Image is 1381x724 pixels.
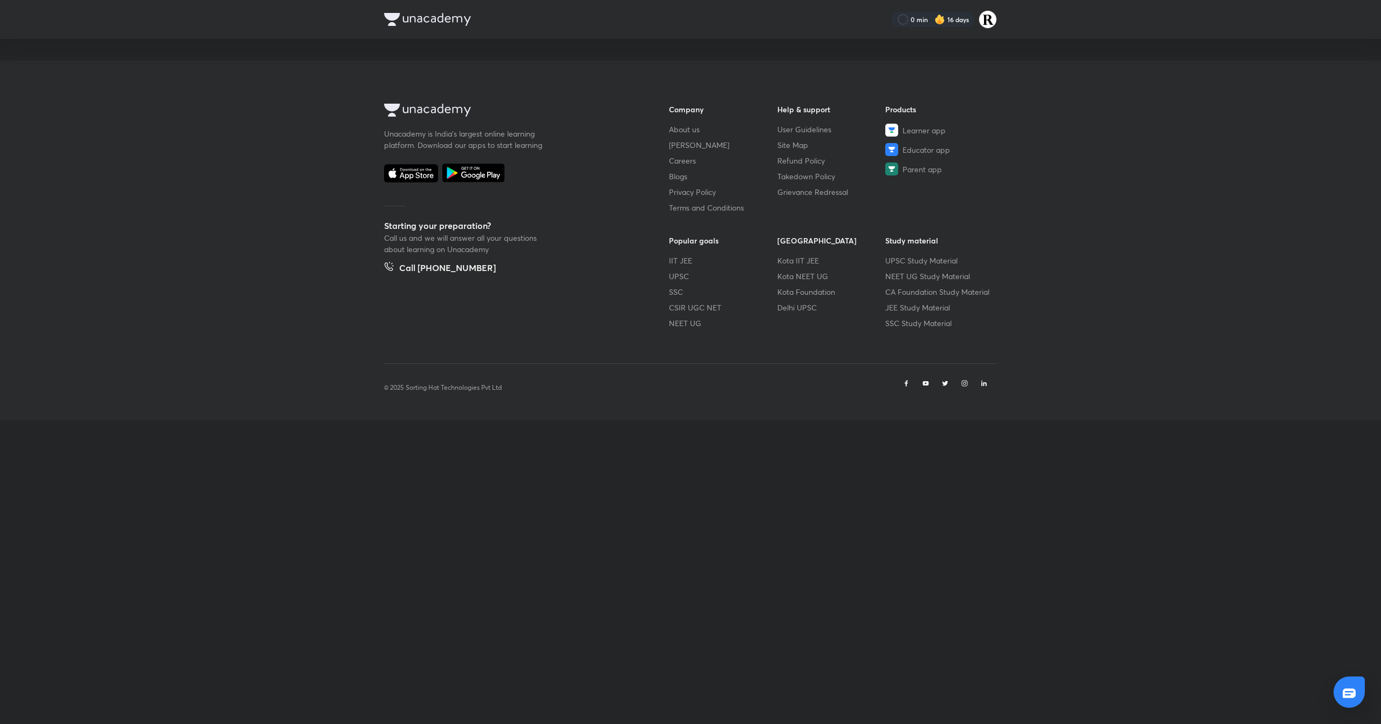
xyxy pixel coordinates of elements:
[777,255,886,266] a: Kota IIT JEE
[399,261,496,276] h5: Call [PHONE_NUMBER]
[979,10,997,29] img: Rakhi Sharma
[903,125,946,136] span: Learner app
[777,186,886,198] a: Grievance Redressal
[885,104,994,115] h6: Products
[669,235,777,246] h6: Popular goals
[384,13,471,26] img: Company Logo
[384,104,634,119] a: Company Logo
[669,186,777,198] a: Privacy Policy
[777,302,886,313] a: Delhi UPSC
[885,143,994,156] a: Educator app
[669,171,777,182] a: Blogs
[903,144,950,155] span: Educator app
[384,261,496,276] a: Call [PHONE_NUMBER]
[777,124,886,135] a: User Guidelines
[885,124,898,137] img: Learner app
[384,219,634,232] h5: Starting your preparation?
[669,104,777,115] h6: Company
[669,317,777,329] a: NEET UG
[934,14,945,25] img: streak
[384,232,546,255] p: Call us and we will answer all your questions about learning on Unacademy
[885,286,994,297] a: CA Foundation Study Material
[777,286,886,297] a: Kota Foundation
[669,302,777,313] a: CSIR UGC NET
[384,104,471,117] img: Company Logo
[885,235,994,246] h6: Study material
[669,255,777,266] a: IIT JEE
[777,104,886,115] h6: Help & support
[885,270,994,282] a: NEET UG Study Material
[885,255,994,266] a: UPSC Study Material
[885,124,994,137] a: Learner app
[669,202,777,213] a: Terms and Conditions
[777,171,886,182] a: Takedown Policy
[777,270,886,282] a: Kota NEET UG
[384,383,502,393] p: © 2025 Sorting Hat Technologies Pvt Ltd
[885,143,898,156] img: Educator app
[885,302,994,313] a: JEE Study Material
[777,155,886,166] a: Refund Policy
[885,163,994,175] a: Parent app
[384,128,546,151] p: Unacademy is India’s largest online learning platform. Download our apps to start learning
[669,155,777,166] a: Careers
[885,317,994,329] a: SSC Study Material
[777,139,886,151] a: Site Map
[903,164,942,175] span: Parent app
[669,139,777,151] a: [PERSON_NAME]
[669,155,696,166] span: Careers
[669,124,777,135] a: About us
[885,163,898,175] img: Parent app
[669,270,777,282] a: UPSC
[777,235,886,246] h6: [GEOGRAPHIC_DATA]
[669,286,777,297] a: SSC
